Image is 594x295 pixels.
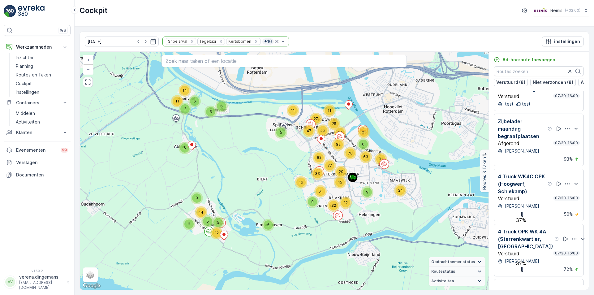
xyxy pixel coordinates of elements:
p: [EMAIL_ADDRESS][DOMAIN_NAME] [19,280,64,290]
p: instellingen [554,38,580,45]
div: 3 [204,106,217,118]
div: 70 [344,147,356,159]
span: 33 [315,171,320,176]
button: Containers [4,97,71,109]
span: 3 [188,222,190,226]
span: 82 [317,155,321,160]
div: 6 [179,142,191,154]
div: 11 [171,95,183,107]
p: Klanten [16,129,58,136]
div: 16 [295,176,307,189]
span: 55 [321,128,325,133]
p: Routes en Taken [16,72,51,78]
img: logo [4,5,16,17]
div: VV [5,277,15,287]
p: Instellingen [16,89,39,95]
p: Routes & Taken [481,157,488,190]
div: 9 [306,196,319,208]
div: 27 [310,113,322,125]
div: help tooltippictogram [554,236,559,241]
p: 99 [62,148,67,153]
span: 9 [196,196,198,200]
span: 24 [398,188,403,193]
a: Layers [84,268,97,282]
p: Containers [16,100,58,106]
p: 07:30-16:00 [554,251,579,256]
input: Zoek naar taken of een locatie [161,55,407,67]
div: 9 [191,192,203,204]
div: 5 [262,219,274,231]
p: [PERSON_NAME] [504,203,539,209]
div: 20 [335,166,347,178]
p: 07:30-16:00 [554,141,579,145]
div: 63 [359,151,372,163]
div: 11 [323,104,336,117]
div: 24 [394,184,407,197]
span: Activiteiten [431,279,454,284]
div: help tooltippictogram [548,126,553,131]
span: 82 [336,142,341,147]
button: Reinis(+02:00) [533,5,589,16]
span: 14 [199,210,203,215]
summary: Opdrachtnemer status [429,257,485,267]
summary: Routestatus [429,267,485,276]
button: VVverena.dingemans[EMAIL_ADDRESS][DOMAIN_NAME] [4,274,71,290]
p: Zijbelader maandag begraafplaatsen [498,118,546,140]
div: 15 [334,176,346,189]
span: 61 [318,189,323,193]
a: Activiteiten [13,118,71,126]
div: Snoeiafval [166,38,188,44]
span: − [87,67,90,72]
span: Opdrachtnemer status [431,259,475,264]
span: 5 [267,223,269,227]
button: Klanten [4,126,71,139]
span: 77 [328,163,332,168]
div: 82 [332,138,344,151]
div: 6 [215,100,228,112]
img: logo_light-DOdMpM7g.png [18,5,45,17]
input: dd/mm/yyyy [85,37,159,46]
p: 4 Truck OPK WK 4A (Sterrenkwartier, [GEOGRAPHIC_DATA]) [498,228,553,250]
p: Reinis [550,7,562,14]
a: Middelen [13,109,71,118]
p: ( +02:00 ) [565,8,580,13]
span: + [87,57,90,63]
span: 70 [348,151,353,155]
span: 12 [215,231,219,235]
span: 5 [217,220,219,225]
img: Google [81,282,102,290]
a: Instellingen [13,88,71,97]
span: 3 [209,109,212,114]
span: 9 [366,190,368,194]
p: Afgerond [498,141,519,146]
div: Kertsbomen [226,38,252,44]
div: help tooltippictogram [548,181,553,186]
span: 6 [220,104,223,108]
div: 5 [212,216,224,229]
div: 32 [327,199,340,212]
input: Routes zoeken [494,66,584,76]
p: Inzichten [16,54,35,61]
span: v 1.50.2 [4,269,71,273]
span: 91 [379,157,383,161]
button: Werkzaamheden [4,41,71,53]
span: 5 [280,130,282,135]
a: Ad-hocroute toevoegen [494,57,555,63]
p: verena.dingemans [19,274,64,280]
img: Reinis-Logo-Vrijstaand_Tekengebied-1-copy2_aBO4n7j.png [533,7,548,14]
p: Activiteiten [16,119,40,125]
span: 11 [291,108,295,113]
p: 4 Truck WK4C OPK (Hoogwerf, Schiekamp) [498,173,546,195]
p: test [504,101,514,107]
div: 14 [195,206,207,219]
p: Ad-hocroute toevoegen [502,57,555,63]
p: Niet verzonden (8) [533,79,573,85]
a: Dit gebied openen in Google Maps (er wordt een nieuw venster geopend) [81,282,102,290]
div: Remove Kertsbomen [253,39,260,44]
div: 3 [183,218,195,230]
div: 61 [314,185,327,197]
p: [PERSON_NAME] [504,148,539,154]
button: Niet verzonden (8) [530,79,576,86]
span: 14 [183,88,187,93]
a: Inzichten [13,53,71,62]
